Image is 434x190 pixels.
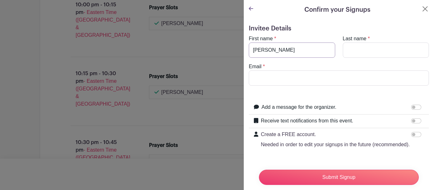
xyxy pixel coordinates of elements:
[249,35,273,43] label: First name
[261,141,410,148] p: Needed in order to edit your signups in the future (recommended).
[261,117,353,125] label: Receive text notifications from this event.
[343,35,367,43] label: Last name
[261,131,410,138] p: Create a FREE account.
[259,170,419,185] input: Submit Signup
[421,5,429,13] button: Close
[249,25,429,32] h5: Invitee Details
[304,5,370,15] h5: Confirm your Signups
[261,103,336,111] label: Add a message for the organizer.
[249,63,261,70] label: Email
